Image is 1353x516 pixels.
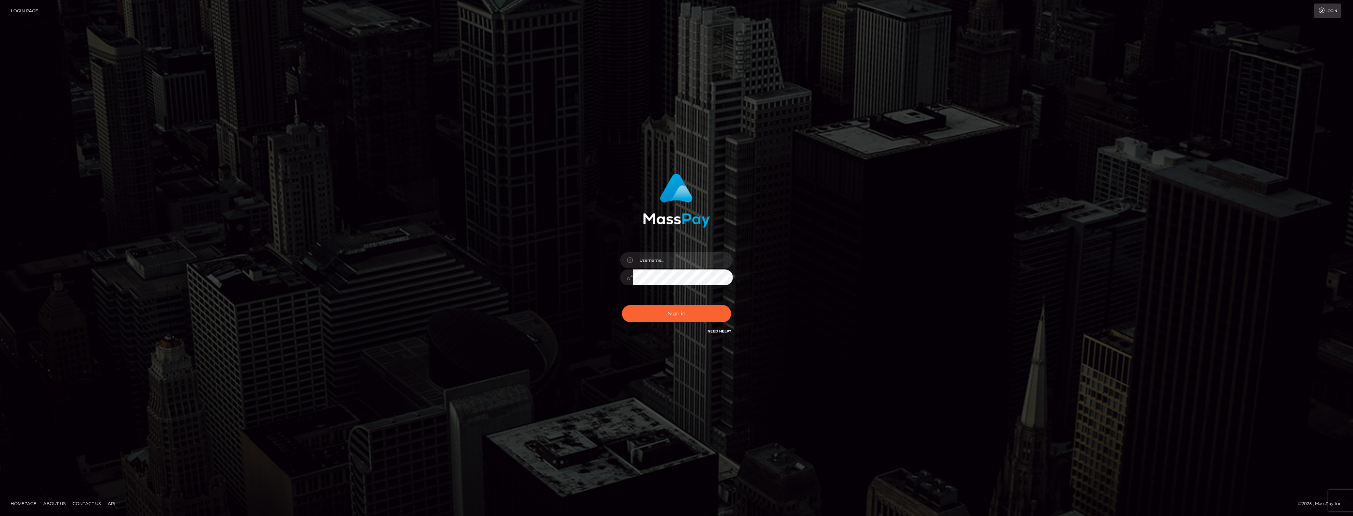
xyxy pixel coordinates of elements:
div: © 2025 , MassPay Inc. [1298,500,1348,508]
a: Need Help? [708,329,731,334]
a: Login [1314,4,1341,18]
a: Login Page [11,4,38,18]
a: Contact Us [70,498,104,509]
img: MassPay Login [643,174,710,228]
a: About Us [41,498,68,509]
button: Sign in [622,305,731,322]
input: Username... [633,252,733,268]
a: API [105,498,118,509]
a: Homepage [8,498,39,509]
